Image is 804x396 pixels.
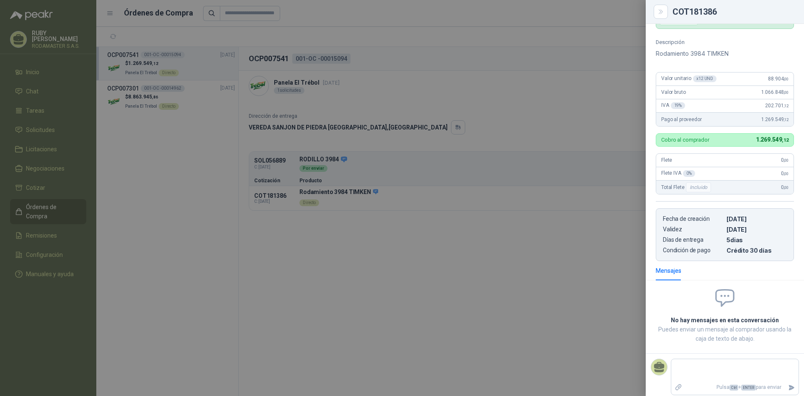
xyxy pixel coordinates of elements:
div: x 12 UND [693,75,716,82]
span: 0 [781,157,789,163]
span: IVA [661,102,685,109]
span: Flete [661,157,672,163]
div: Mensajes [656,266,681,275]
span: ,00 [783,185,789,190]
p: Puedes enviar un mensaje al comprador usando la caja de texto de abajo. [656,325,794,343]
p: Condición de pago [663,247,723,254]
p: Pulsa + para enviar [685,380,785,395]
span: ,00 [783,90,789,95]
span: Valor unitario [661,75,716,82]
span: ,00 [783,171,789,176]
span: 1.269.549 [756,136,789,143]
p: [DATE] [727,215,787,223]
span: Flete IVA [661,170,695,177]
span: ,00 [783,158,789,163]
span: Total Flete [661,182,713,192]
span: Pago al proveedor [661,116,702,122]
p: Rodamiento 3984 TIMKEN [656,49,794,59]
p: Fecha de creación [663,215,723,223]
div: COT181386 [673,8,794,16]
p: Descripción [656,39,794,45]
span: ,00 [783,77,789,81]
p: Cobro al comprador [661,137,709,142]
span: 0 [781,171,789,176]
label: Adjuntar archivos [671,380,685,395]
span: 88.904 [768,76,789,82]
p: Crédito 30 días [727,247,787,254]
p: Validez [663,226,723,233]
div: 19 % [671,102,685,109]
button: Enviar [785,380,799,395]
p: [DATE] [727,226,787,233]
span: ENTER [741,385,756,391]
button: Close [656,7,666,17]
span: Ctrl [729,385,738,391]
div: Incluido [686,182,711,192]
span: 1.066.848 [761,89,789,95]
h2: No hay mensajes en esta conversación [656,316,794,325]
span: 1.269.549 [761,116,789,122]
div: 0 % [683,170,695,177]
span: 202.701 [765,103,789,109]
span: ,12 [783,117,789,122]
span: Valor bruto [661,89,685,95]
p: 5 dias [727,236,787,243]
span: ,12 [782,137,789,143]
p: Días de entrega [663,236,723,243]
span: 0 [781,184,789,190]
span: ,12 [783,104,789,108]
